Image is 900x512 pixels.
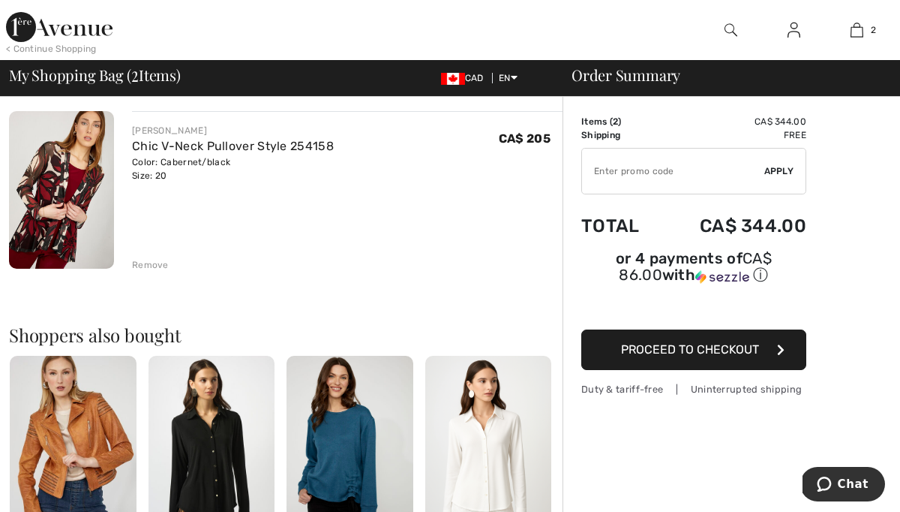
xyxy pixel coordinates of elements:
[132,124,334,137] div: [PERSON_NAME]
[581,251,806,285] div: or 4 payments of with
[553,68,891,83] div: Order Summary
[582,149,764,194] input: Promo code
[581,291,806,324] iframe: PayPal-paypal
[581,200,661,251] td: Total
[581,128,661,142] td: Shipping
[619,249,772,284] span: CA$ 86.00
[850,21,863,39] img: My Bag
[661,115,806,128] td: CA$ 344.00
[499,131,550,146] span: CA$ 205
[9,326,562,344] h2: Shoppers also bought
[661,200,806,251] td: CA$ 344.00
[441,73,490,83] span: CAD
[871,23,876,37] span: 2
[764,164,794,178] span: Apply
[724,21,737,39] img: search the website
[787,21,800,39] img: My Info
[499,73,517,83] span: EN
[775,21,812,40] a: Sign In
[802,467,885,504] iframe: Opens a widget where you can chat to one of our agents
[9,111,114,269] img: Chic V-Neck Pullover Style 254158
[826,21,887,39] a: 2
[621,342,759,357] span: Proceed to Checkout
[9,68,181,83] span: My Shopping Bag ( Items)
[132,155,334,182] div: Color: Cabernet/black Size: 20
[581,382,806,396] div: Duty & tariff-free | Uninterrupted shipping
[581,330,806,370] button: Proceed to Checkout
[132,139,334,153] a: Chic V-Neck Pullover Style 254158
[131,64,139,83] span: 2
[661,128,806,142] td: Free
[581,251,806,291] div: or 4 payments ofCA$ 86.00withSezzle Click to learn more about Sezzle
[6,42,97,56] div: < Continue Shopping
[581,115,661,128] td: Items ( )
[613,116,618,127] span: 2
[132,258,169,272] div: Remove
[6,12,112,42] img: 1ère Avenue
[441,73,465,85] img: Canadian Dollar
[695,270,749,284] img: Sezzle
